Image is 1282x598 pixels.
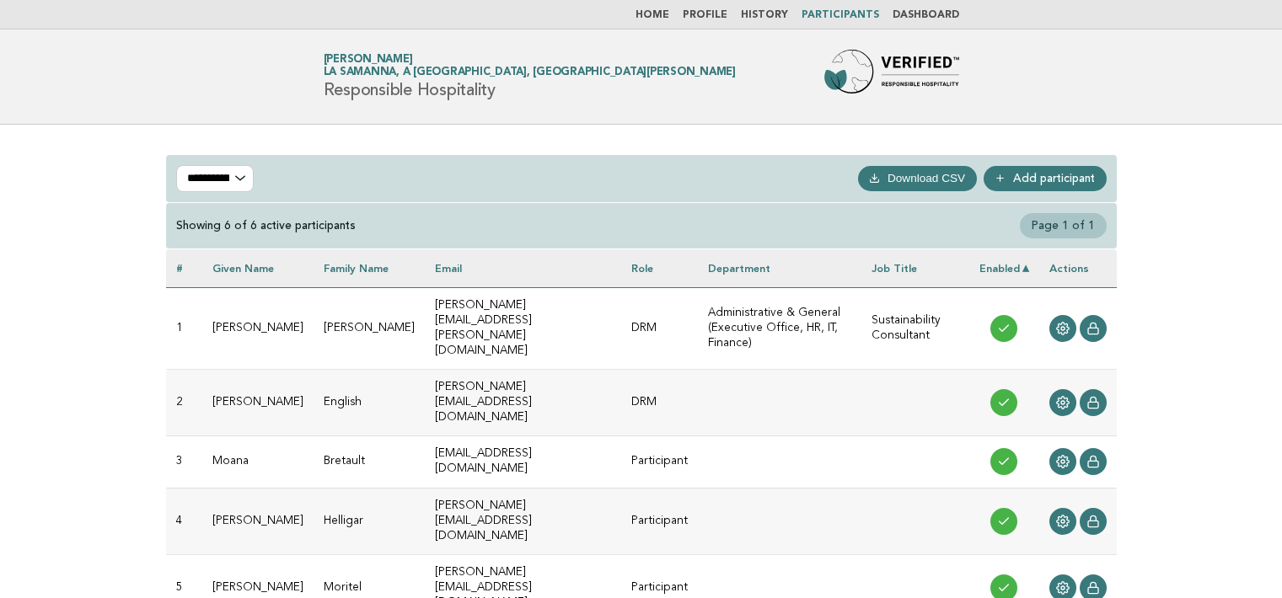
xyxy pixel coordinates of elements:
[741,10,788,20] a: History
[698,249,862,287] th: Department
[425,249,621,287] th: Email
[425,370,621,436] td: [PERSON_NAME][EMAIL_ADDRESS][DOMAIN_NAME]
[969,249,1039,287] th: Enabled
[314,436,425,488] td: Bretault
[698,287,862,369] td: Administrative & General (Executive Office, HR, IT, Finance)
[621,287,698,369] td: DRM
[621,436,698,488] td: Participant
[621,249,698,287] th: Role
[861,287,968,369] td: Sustainability Consultant
[314,249,425,287] th: Family name
[802,10,879,20] a: Participants
[314,287,425,369] td: [PERSON_NAME]
[324,67,736,78] span: La Samanna, A [GEOGRAPHIC_DATA], [GEOGRAPHIC_DATA][PERSON_NAME]
[683,10,727,20] a: Profile
[202,488,314,554] td: [PERSON_NAME]
[425,488,621,554] td: [PERSON_NAME][EMAIL_ADDRESS][DOMAIN_NAME]
[425,287,621,369] td: [PERSON_NAME][EMAIL_ADDRESS][PERSON_NAME][DOMAIN_NAME]
[314,370,425,436] td: English
[324,54,736,77] a: [PERSON_NAME]La Samanna, A [GEOGRAPHIC_DATA], [GEOGRAPHIC_DATA][PERSON_NAME]
[861,249,968,287] th: Job Title
[984,166,1107,191] a: Add participant
[636,10,669,20] a: Home
[824,50,959,104] img: Forbes Travel Guide
[176,218,356,233] div: Showing 6 of 6 active participants
[202,249,314,287] th: Given name
[202,436,314,488] td: Moana
[166,287,202,369] td: 1
[202,287,314,369] td: [PERSON_NAME]
[166,488,202,554] td: 4
[166,436,202,488] td: 3
[893,10,959,20] a: Dashboard
[166,370,202,436] td: 2
[324,55,736,99] h1: Responsible Hospitality
[202,370,314,436] td: [PERSON_NAME]
[166,249,202,287] th: #
[621,370,698,436] td: DRM
[425,436,621,488] td: [EMAIL_ADDRESS][DOMAIN_NAME]
[314,488,425,554] td: Helligar
[621,488,698,554] td: Participant
[858,166,977,191] button: Download CSV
